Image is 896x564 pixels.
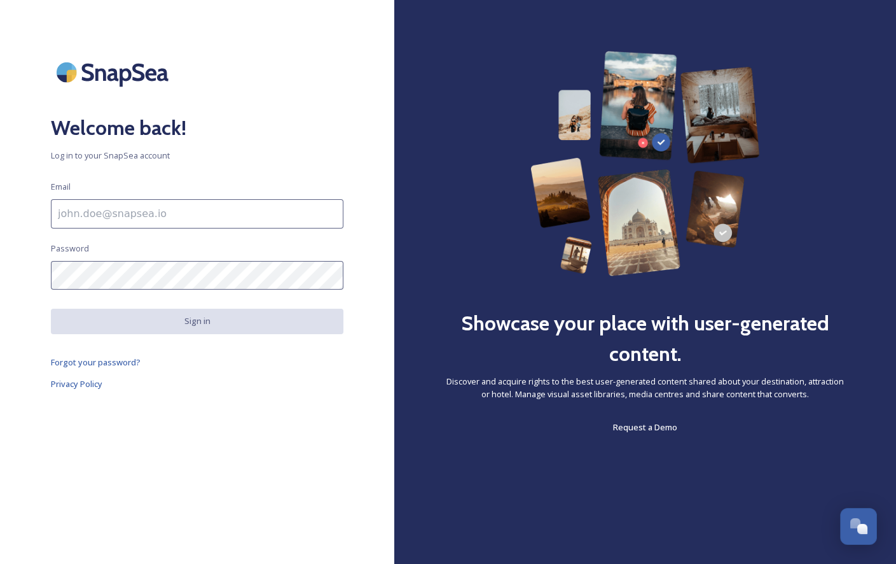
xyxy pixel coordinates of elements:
h2: Showcase your place with user-generated content. [445,308,845,369]
span: Privacy Policy [51,378,102,390]
img: SnapSea Logo [51,51,178,94]
h2: Welcome back! [51,113,343,143]
span: Discover and acquire rights to the best user-generated content shared about your destination, att... [445,376,845,400]
input: john.doe@snapsea.io [51,199,343,229]
img: 63b42ca75bacad526042e722_Group%20154-p-800.png [530,51,761,276]
a: Forgot your password? [51,355,343,370]
span: Email [51,181,71,193]
button: Sign in [51,309,343,334]
a: Request a Demo [613,419,677,435]
button: Open Chat [840,508,877,545]
span: Log in to your SnapSea account [51,150,343,162]
span: Forgot your password? [51,356,141,368]
span: Password [51,243,89,255]
a: Privacy Policy [51,376,343,391]
span: Request a Demo [613,421,677,433]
